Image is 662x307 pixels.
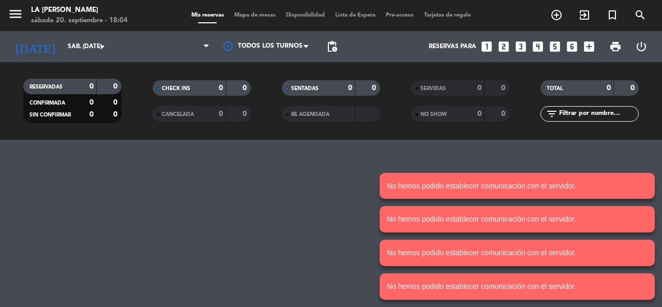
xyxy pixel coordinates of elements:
[89,111,94,118] strong: 0
[380,240,655,266] notyf-toast: No hemos podido establecer comunicación con el servidor.
[326,40,338,53] span: pending_actions
[186,12,229,18] span: Mis reservas
[380,173,655,199] notyf-toast: No hemos podido establecer comunicación con el servidor.
[330,12,381,18] span: Lista de Espera
[113,99,119,106] strong: 0
[497,40,510,53] i: looks_two
[578,9,591,21] i: exit_to_app
[89,99,94,106] strong: 0
[501,84,507,92] strong: 0
[546,108,558,120] i: filter_list
[477,110,482,118] strong: 0
[420,112,447,117] span: NO SHOW
[531,40,545,53] i: looks_4
[501,110,507,118] strong: 0
[29,100,65,106] span: CONFIRMADA
[348,84,352,92] strong: 0
[291,86,319,91] span: SENTADAS
[372,84,378,92] strong: 0
[31,5,128,16] div: La [PERSON_NAME]
[480,40,493,53] i: looks_one
[630,84,637,92] strong: 0
[243,110,249,118] strong: 0
[582,40,596,53] i: add_box
[219,84,223,92] strong: 0
[8,6,23,22] i: menu
[113,83,119,90] strong: 0
[547,86,563,91] span: TOTAL
[628,31,654,62] div: LOG OUT
[29,84,63,90] span: RESERVADAS
[607,84,611,92] strong: 0
[635,40,648,53] i: power_settings_new
[381,12,419,18] span: Pre-acceso
[477,84,482,92] strong: 0
[113,111,119,118] strong: 0
[419,12,476,18] span: Tarjetas de regalo
[162,112,194,117] span: CANCELADA
[29,112,71,118] span: SIN CONFIRMAR
[550,9,563,21] i: add_circle_outline
[514,40,528,53] i: looks_3
[548,40,562,53] i: looks_5
[609,40,622,53] span: print
[380,206,655,232] notyf-toast: No hemos podido establecer comunicación con el servidor.
[291,112,329,117] span: RE AGENDADA
[96,40,109,53] i: arrow_drop_down
[89,83,94,90] strong: 0
[219,110,223,118] strong: 0
[420,86,446,91] span: SERVIDAS
[31,16,128,26] div: sábado 20. septiembre - 18:04
[8,35,63,58] i: [DATE]
[281,12,330,18] span: Disponibilidad
[162,86,190,91] span: CHECK INS
[243,84,249,92] strong: 0
[229,12,281,18] span: Mapa de mesas
[606,9,619,21] i: turned_in_not
[8,6,23,25] button: menu
[634,9,646,21] i: search
[565,40,579,53] i: looks_6
[429,43,476,50] span: Reservas para
[380,273,655,300] notyf-toast: No hemos podido establecer comunicación con el servidor.
[558,108,638,120] input: Filtrar por nombre...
